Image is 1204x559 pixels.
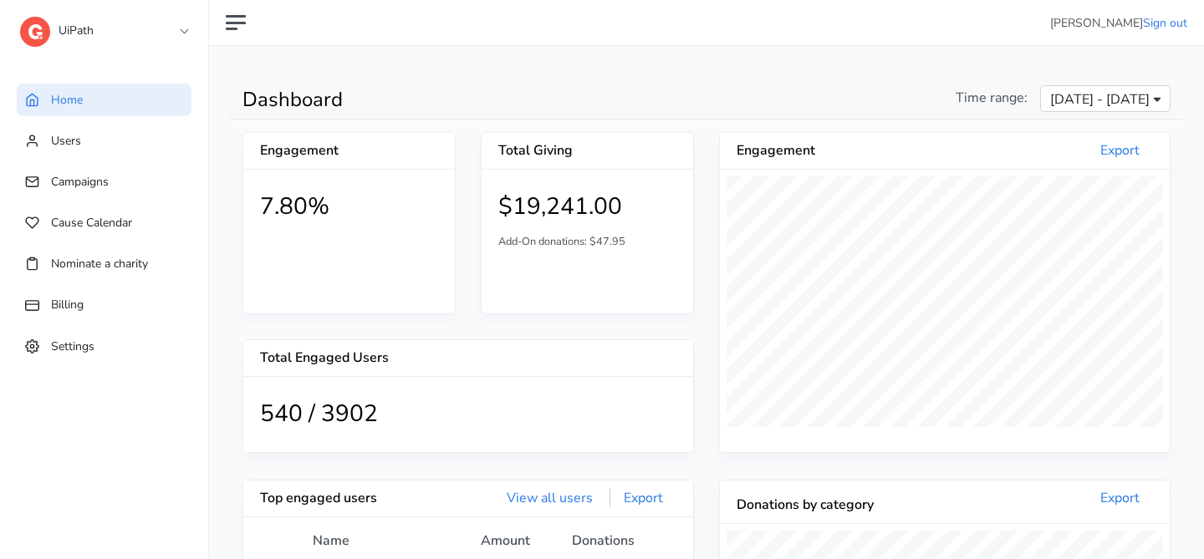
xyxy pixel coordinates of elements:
p: Add-On donations: $47.95 [498,234,676,250]
a: Export [1087,141,1153,160]
h5: Total Engaged Users [260,350,468,366]
a: Sign out [1143,15,1187,31]
span: Cause Calendar [51,215,132,231]
a: Users [17,125,191,157]
span: Settings [51,338,94,353]
a: Export [1087,489,1153,507]
a: Cause Calendar [17,206,191,239]
span: Campaigns [51,174,109,190]
h1: Dashboard [242,88,694,112]
a: Billing [17,288,191,321]
img: logo-dashboard-4662da770dd4bea1a8774357aa970c5cb092b4650ab114813ae74da458e76571.svg [20,17,50,47]
li: [PERSON_NAME] [1050,14,1187,32]
h1: 540 / 3902 [260,400,676,429]
a: Export [610,489,676,507]
h5: Engagement [737,143,945,159]
a: View all users [493,489,606,507]
h5: Engagement [260,143,349,159]
span: Home [51,92,83,108]
a: Nominate a charity [17,247,191,280]
h5: Donations by category [737,497,945,513]
h5: Total Giving [498,143,588,159]
span: Nominate a charity [51,256,148,272]
h1: 7.80% [260,193,438,221]
span: Users [51,133,81,149]
a: UiPath [20,12,187,42]
span: Time range: [956,88,1028,108]
span: Billing [51,297,84,313]
h1: $19,241.00 [498,193,676,221]
h5: Top engaged users [260,490,468,506]
a: Campaigns [17,165,191,198]
span: [DATE] - [DATE] [1050,89,1150,109]
a: Home [17,84,191,116]
a: Settings [17,330,191,363]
